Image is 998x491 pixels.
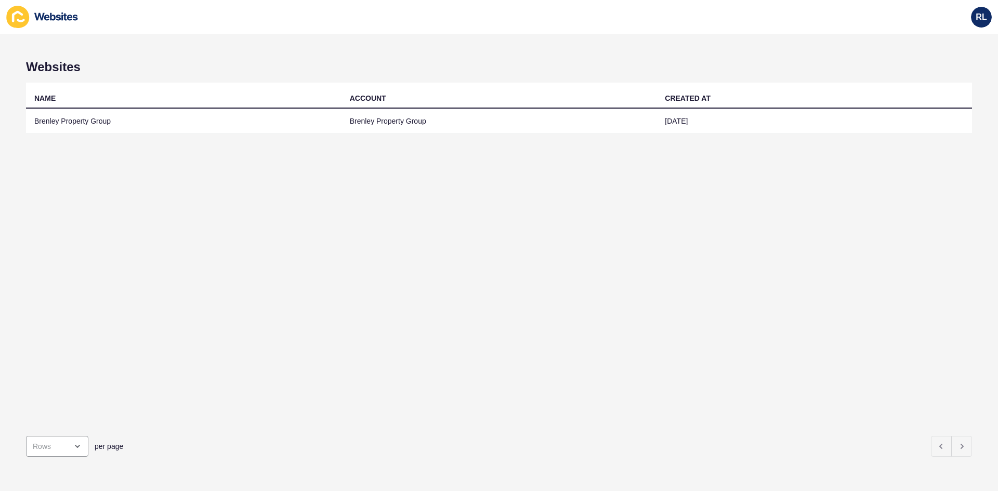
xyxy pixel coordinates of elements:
[26,60,972,74] h1: Websites
[656,109,972,134] td: [DATE]
[342,109,657,134] td: Brenley Property Group
[34,93,56,103] div: NAME
[26,436,88,457] div: open menu
[26,109,342,134] td: Brenley Property Group
[665,93,711,103] div: CREATED AT
[976,12,987,22] span: RL
[350,93,386,103] div: ACCOUNT
[95,441,123,452] span: per page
